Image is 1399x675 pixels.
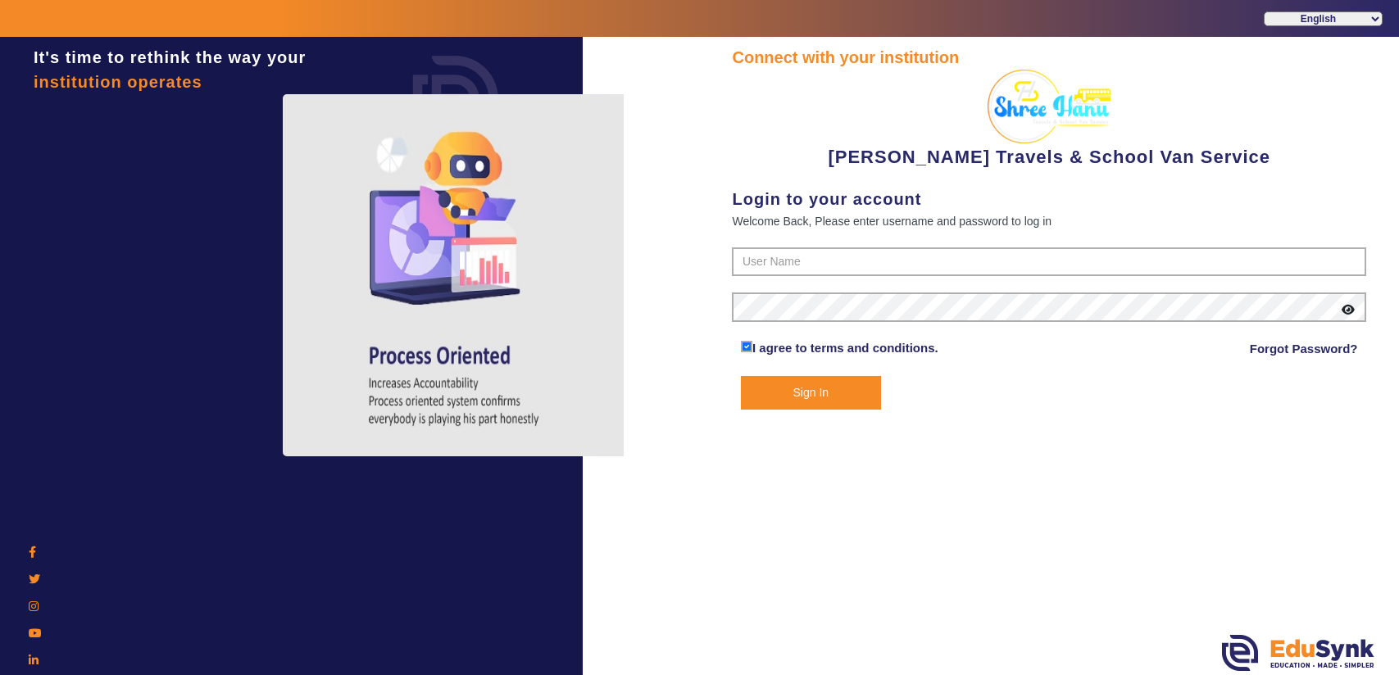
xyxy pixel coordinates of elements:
[34,73,202,91] span: institution operates
[732,247,1366,277] input: User Name
[394,37,517,160] img: login.png
[1222,635,1374,671] img: edusynk.png
[752,341,938,355] a: I agree to terms and conditions.
[741,376,881,410] button: Sign In
[34,48,306,66] span: It's time to rethink the way your
[732,211,1366,231] div: Welcome Back, Please enter username and password to log in
[283,94,627,456] img: login4.png
[732,70,1366,170] div: [PERSON_NAME] Travels & School Van Service
[1250,339,1358,359] a: Forgot Password?
[988,70,1111,143] img: 2bec4155-9170-49cd-8f97-544ef27826c4
[732,45,1366,70] div: Connect with your institution
[732,187,1366,211] div: Login to your account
